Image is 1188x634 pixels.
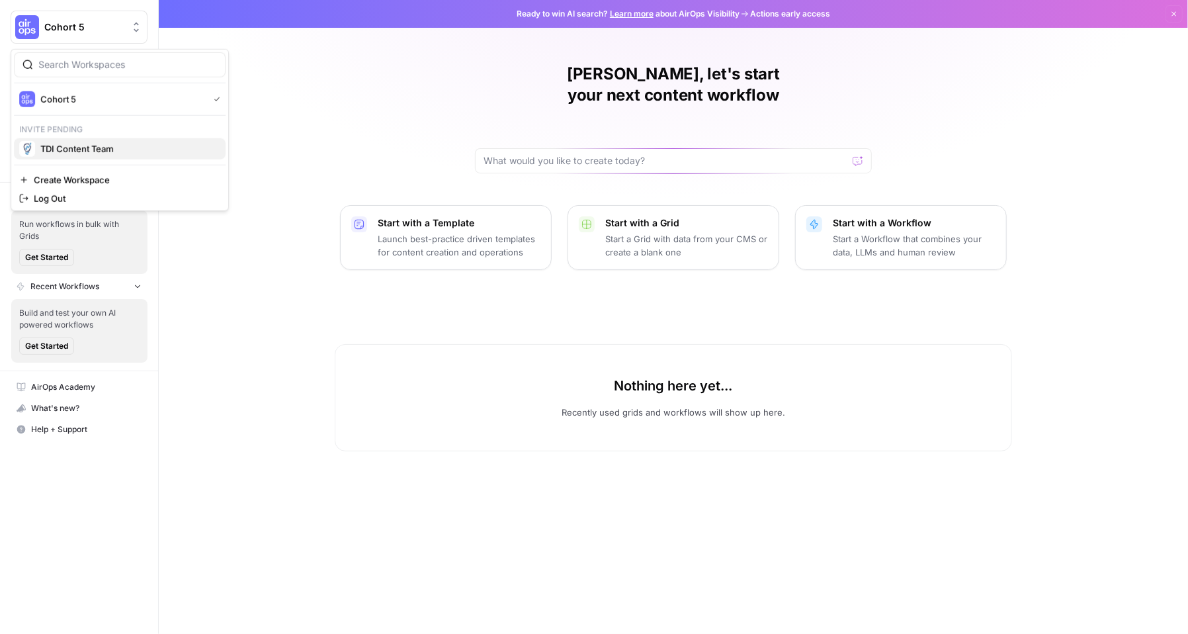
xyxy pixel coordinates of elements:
[378,232,540,259] p: Launch best-practice driven templates for content creation and operations
[25,251,68,263] span: Get Started
[605,216,768,230] p: Start with a Grid
[562,406,785,419] p: Recently used grids and workflows will show up here.
[11,377,148,398] a: AirOps Academy
[19,218,140,242] span: Run workflows in bulk with Grids
[19,307,140,331] span: Build and test your own AI powered workflows
[340,205,552,270] button: Start with a TemplateLaunch best-practice driven templates for content creation and operations
[14,171,226,189] a: Create Workspace
[517,8,740,20] span: Ready to win AI search? about AirOps Visibility
[11,419,148,440] button: Help + Support
[605,232,768,259] p: Start a Grid with data from your CMS or create a blank one
[750,8,830,20] span: Actions early access
[25,340,68,352] span: Get Started
[44,21,124,34] span: Cohort 5
[40,142,215,156] span: TDI Content Team
[11,398,148,419] button: What's new?
[11,11,148,44] button: Workspace: Cohort 5
[14,121,226,138] p: Invite pending
[11,277,148,296] button: Recent Workflows
[15,15,39,39] img: Cohort 5 Logo
[11,398,147,418] div: What's new?
[40,93,203,106] span: Cohort 5
[19,141,35,157] img: TDI Content Team Logo
[34,173,215,187] span: Create Workspace
[31,381,142,393] span: AirOps Academy
[378,216,540,230] p: Start with a Template
[610,9,654,19] a: Learn more
[19,91,35,107] img: Cohort 5 Logo
[31,424,142,435] span: Help + Support
[475,64,872,106] h1: [PERSON_NAME], let's start your next content workflow
[795,205,1007,270] button: Start with a WorkflowStart a Workflow that combines your data, LLMs and human review
[568,205,779,270] button: Start with a GridStart a Grid with data from your CMS or create a blank one
[833,232,996,259] p: Start a Workflow that combines your data, LLMs and human review
[615,377,733,395] p: Nothing here yet...
[34,192,215,205] span: Log Out
[484,154,847,167] input: What would you like to create today?
[833,216,996,230] p: Start with a Workflow
[19,249,74,266] button: Get Started
[14,189,226,208] a: Log Out
[30,281,99,293] span: Recent Workflows
[38,58,217,71] input: Search Workspaces
[11,49,229,211] div: Workspace: Cohort 5
[19,338,74,355] button: Get Started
